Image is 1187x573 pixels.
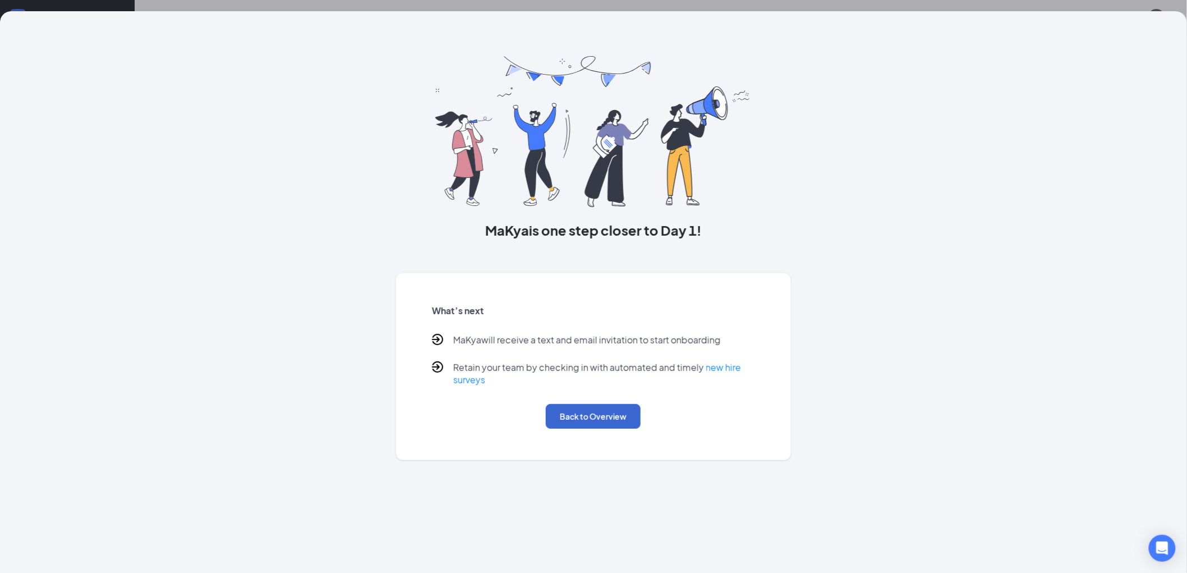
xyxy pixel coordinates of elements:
[546,404,641,429] button: Back to Overview
[396,221,791,240] h3: MaKya is one step closer to Day 1!
[453,361,755,386] p: Retain your team by checking in with automated and timely
[453,334,721,348] p: MaKya will receive a text and email invitation to start onboarding
[453,361,741,386] a: new hire surveys
[1149,535,1176,562] div: Open Intercom Messenger
[432,305,755,317] h5: What’s next
[435,56,751,207] img: you are all set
